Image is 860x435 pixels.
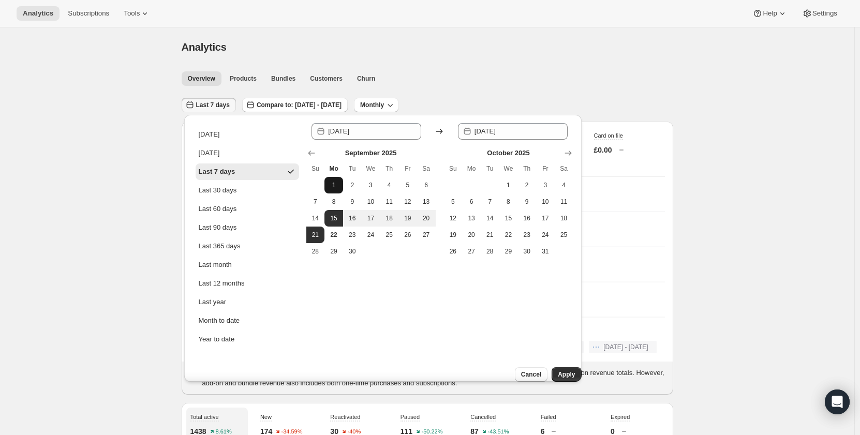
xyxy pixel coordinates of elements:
span: 7 [485,198,495,206]
button: Last 60 days [196,201,299,217]
button: Tuesday October 28 2025 [481,243,499,260]
span: 14 [485,214,495,222]
span: Fr [540,164,551,173]
span: 26 [403,231,413,239]
span: 21 [310,231,321,239]
span: We [366,164,376,173]
button: Friday September 5 2025 [398,177,417,193]
span: 29 [329,247,339,256]
button: Monday October 6 2025 [462,193,481,210]
button: Monday October 20 2025 [462,227,481,243]
button: Tuesday October 7 2025 [481,193,499,210]
button: Friday September 26 2025 [398,227,417,243]
span: Failed [541,414,556,420]
span: Mo [466,164,477,173]
span: 22 [503,231,514,239]
button: Show next month, November 2025 [561,146,575,160]
span: 18 [384,214,394,222]
span: 15 [503,214,514,222]
button: Saturday October 25 2025 [555,227,573,243]
button: Wednesday September 10 2025 [362,193,380,210]
div: [DATE] [199,148,220,158]
button: Monday October 27 2025 [462,243,481,260]
th: Thursday [380,160,398,177]
button: Wednesday October 1 2025 [499,177,518,193]
button: Wednesday September 3 2025 [362,177,380,193]
div: Last 90 days [199,222,237,233]
span: 25 [384,231,394,239]
div: Open Intercom Messenger [825,389,850,414]
button: Analytics [17,6,60,21]
button: Thursday October 30 2025 [517,243,536,260]
th: Wednesday [499,160,518,177]
span: Su [448,164,458,173]
span: 24 [540,231,551,239]
span: Settings [812,9,837,18]
button: Monday September 8 2025 [324,193,343,210]
button: Sunday October 12 2025 [444,210,463,227]
text: 8.61% [215,429,231,435]
span: Cancel [521,370,541,379]
span: 13 [466,214,477,222]
span: 14 [310,214,321,222]
button: Wednesday September 17 2025 [362,210,380,227]
span: Mo [329,164,339,173]
button: Help [746,6,793,21]
span: Reactivated [330,414,360,420]
div: Month to date [199,316,240,326]
span: Products [230,74,257,83]
span: 10 [540,198,551,206]
span: 22 [329,231,339,239]
button: Settings [796,6,843,21]
span: 20 [421,214,432,222]
span: Card on file [594,132,623,139]
button: Show previous month, August 2025 [304,146,319,160]
th: Monday [462,160,481,177]
button: Friday October 10 2025 [536,193,555,210]
button: Last month [196,257,299,273]
span: 12 [403,198,413,206]
span: 5 [448,198,458,206]
button: Friday October 24 2025 [536,227,555,243]
span: 6 [466,198,477,206]
span: 10 [366,198,376,206]
div: Last 7 days [199,167,235,177]
div: Last 12 months [199,278,245,289]
button: Thursday October 16 2025 [517,210,536,227]
span: 28 [310,247,321,256]
button: Friday September 12 2025 [398,193,417,210]
span: Cancelled [470,414,496,420]
button: Tools [117,6,156,21]
span: Help [763,9,777,18]
div: Last year [199,297,226,307]
button: Subscriptions [62,6,115,21]
p: £0.00 [594,145,612,155]
button: Tuesday September 30 2025 [343,243,362,260]
button: Saturday September 13 2025 [417,193,436,210]
th: Tuesday [481,160,499,177]
span: 12 [448,214,458,222]
button: Tuesday September 16 2025 [343,210,362,227]
span: 11 [559,198,569,206]
text: -50.22% [422,429,443,435]
button: Monday September 1 2025 [324,177,343,193]
span: 28 [485,247,495,256]
th: Saturday [555,160,573,177]
button: Saturday October 18 2025 [555,210,573,227]
span: 25 [559,231,569,239]
button: Last 30 days [196,182,299,199]
button: Last 90 days [196,219,299,236]
button: Saturday September 20 2025 [417,210,436,227]
button: Saturday September 6 2025 [417,177,436,193]
th: Saturday [417,160,436,177]
div: Last 30 days [199,185,237,196]
button: Thursday September 11 2025 [380,193,398,210]
span: Compare to: [DATE] - [DATE] [257,101,342,109]
button: Friday October 17 2025 [536,210,555,227]
span: Last 7 days [196,101,230,109]
span: 4 [559,181,569,189]
th: Sunday [444,160,463,177]
span: 31 [540,247,551,256]
span: Expired [611,414,630,420]
button: Sunday September 7 2025 [306,193,325,210]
